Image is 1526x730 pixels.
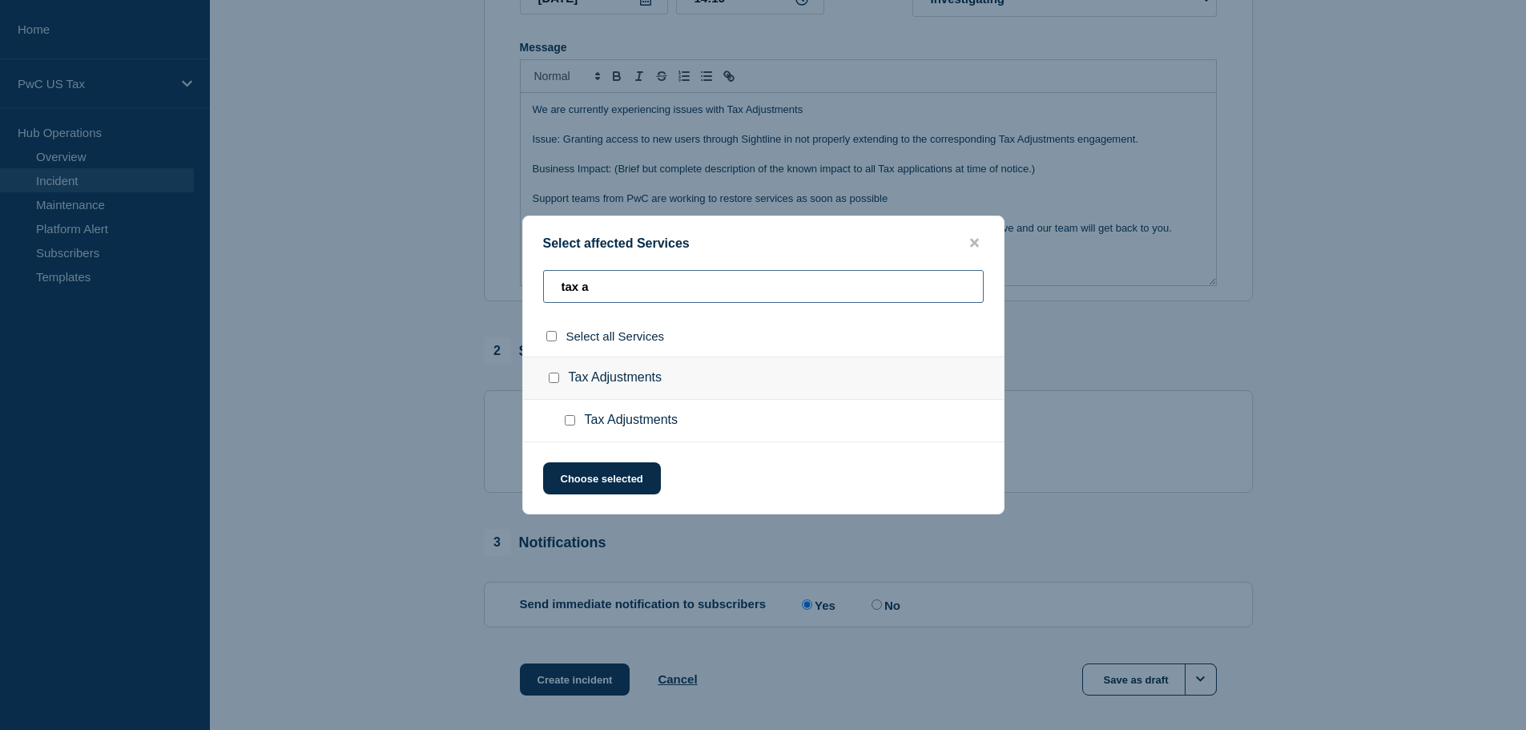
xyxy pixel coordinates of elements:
[585,413,678,429] span: Tax Adjustments
[543,270,984,303] input: Search
[523,236,1004,251] div: Select affected Services
[523,357,1004,400] div: Tax Adjustments
[965,236,984,251] button: close button
[543,462,661,494] button: Choose selected
[566,329,665,343] span: Select all Services
[546,331,557,341] input: select all checkbox
[565,415,575,425] input: Tax Adjustments checkbox
[549,373,559,383] input: Tax Adjustments checkbox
